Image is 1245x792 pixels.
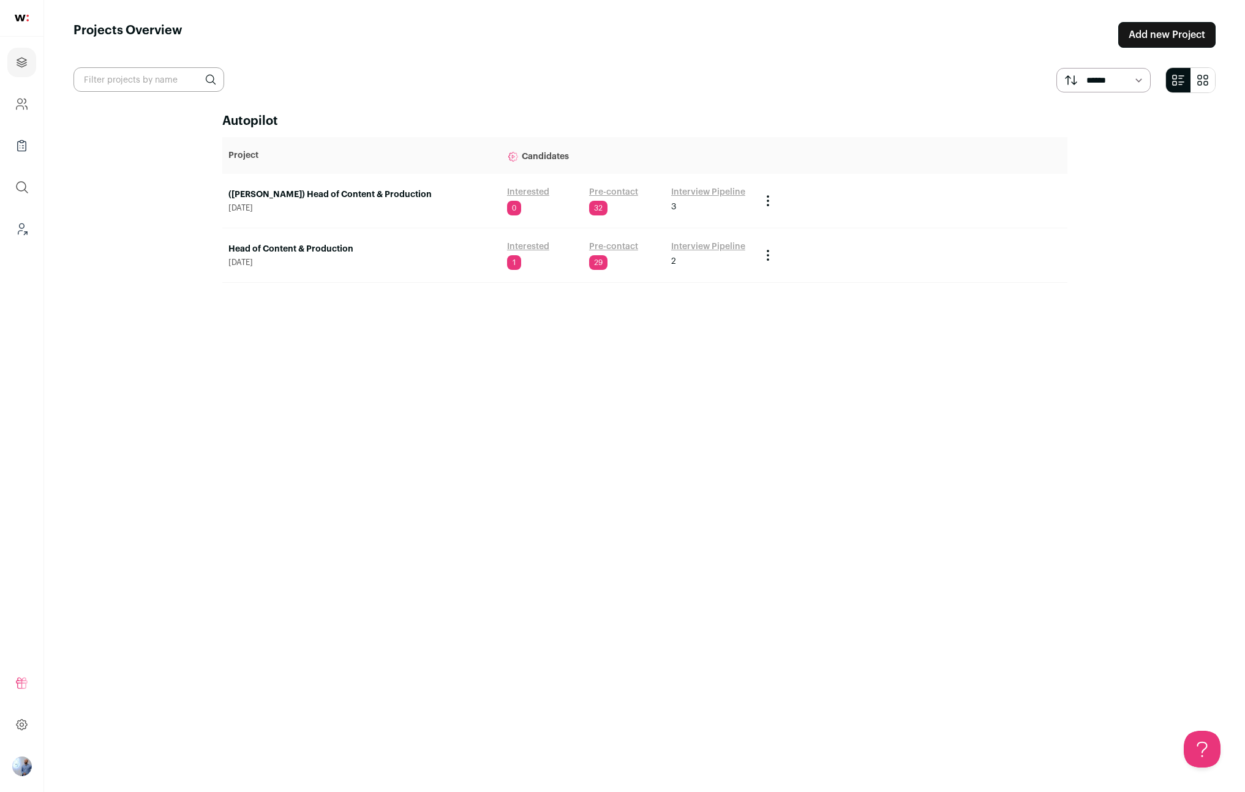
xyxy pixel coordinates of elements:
[228,258,495,267] span: [DATE]
[589,255,607,270] span: 29
[507,201,521,215] span: 0
[73,67,224,92] input: Filter projects by name
[7,89,36,119] a: Company and ATS Settings
[222,113,1067,130] h2: Autopilot
[15,15,29,21] img: wellfound-shorthand-0d5821cbd27db2630d0214b213865d53afaa358527fdda9d0ea32b1df1b89c2c.svg
[507,186,549,198] a: Interested
[1184,731,1221,768] iframe: Toggle Customer Support
[589,186,638,198] a: Pre-contact
[761,248,775,263] button: Project Actions
[73,22,182,48] h1: Projects Overview
[228,243,495,255] a: Head of Content & Production
[761,193,775,208] button: Project Actions
[589,201,607,215] span: 32
[507,241,549,253] a: Interested
[7,214,36,244] a: Leads (Backoffice)
[1118,22,1216,48] a: Add new Project
[671,201,676,213] span: 3
[589,241,638,253] a: Pre-contact
[228,203,495,213] span: [DATE]
[228,189,495,201] a: ([PERSON_NAME]) Head of Content & Production
[507,255,521,270] span: 1
[671,255,676,267] span: 2
[507,143,748,168] p: Candidates
[228,149,495,162] p: Project
[671,186,745,198] a: Interview Pipeline
[671,241,745,253] a: Interview Pipeline
[12,757,32,776] button: Open dropdown
[7,48,36,77] a: Projects
[7,131,36,160] a: Company Lists
[12,757,32,776] img: 97332-medium_jpg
